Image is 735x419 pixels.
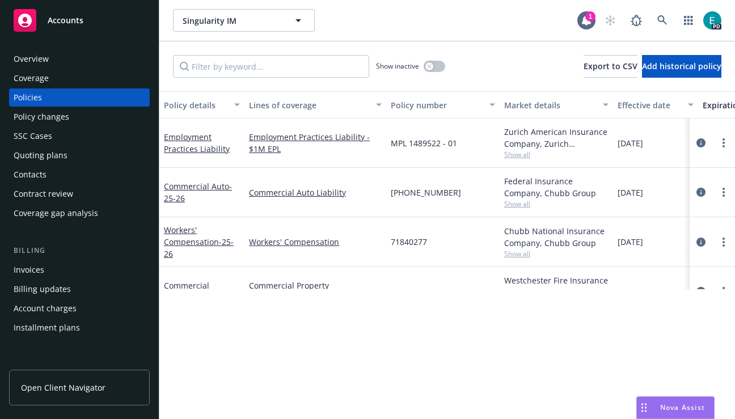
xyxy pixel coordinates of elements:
[504,150,609,159] span: Show all
[9,108,150,126] a: Policy changes
[249,280,382,291] a: Commercial Property
[391,99,483,111] div: Policy number
[14,146,67,164] div: Quoting plans
[164,225,234,259] a: Workers' Compensation
[9,319,150,337] a: Installment plans
[376,61,419,71] span: Show inactive
[164,132,230,154] a: Employment Practices Liability
[164,181,232,204] a: Commercial Auto
[504,199,609,209] span: Show all
[249,187,382,198] a: Commercial Auto Liability
[14,69,49,87] div: Coverage
[173,55,369,78] input: Filter by keyword...
[9,280,150,298] a: Billing updates
[173,9,315,32] button: Singularity IM
[14,50,49,68] div: Overview
[694,136,708,150] a: circleInformation
[717,185,730,199] a: more
[618,137,643,149] span: [DATE]
[504,126,609,150] div: Zurich American Insurance Company, Zurich Insurance Group, CRC Group
[183,15,281,27] span: Singularity IM
[585,11,595,22] div: 1
[391,236,427,248] span: 71840277
[9,5,150,36] a: Accounts
[618,286,643,298] span: [DATE]
[164,280,220,303] a: Commercial Property
[391,137,457,149] span: MPL 1489522 - 01
[9,50,150,68] a: Overview
[717,136,730,150] a: more
[14,185,73,203] div: Contract review
[9,261,150,279] a: Invoices
[9,245,150,256] div: Billing
[9,299,150,318] a: Account charges
[14,261,44,279] div: Invoices
[660,403,705,412] span: Nova Assist
[642,61,721,71] span: Add historical policy
[244,91,386,118] button: Lines of coverage
[14,127,52,145] div: SSC Cases
[504,225,609,249] div: Chubb National Insurance Company, Chubb Group
[9,146,150,164] a: Quoting plans
[164,99,227,111] div: Policy details
[677,9,700,32] a: Switch app
[14,204,98,222] div: Coverage gap analysis
[694,235,708,249] a: circleInformation
[694,185,708,199] a: circleInformation
[9,127,150,145] a: SSC Cases
[613,91,698,118] button: Effective date
[9,204,150,222] a: Coverage gap analysis
[717,235,730,249] a: more
[500,91,613,118] button: Market details
[159,91,244,118] button: Policy details
[618,187,643,198] span: [DATE]
[9,166,150,184] a: Contacts
[504,249,609,259] span: Show all
[391,286,433,298] span: D02317096
[504,99,596,111] div: Market details
[14,88,42,107] div: Policies
[14,299,77,318] div: Account charges
[637,397,651,418] div: Drag to move
[504,274,609,298] div: Westchester Fire Insurance Company, Chubb Group
[9,69,150,87] a: Coverage
[694,285,708,298] a: circleInformation
[14,280,71,298] div: Billing updates
[249,236,382,248] a: Workers' Compensation
[618,236,643,248] span: [DATE]
[599,9,622,32] a: Start snowing
[636,396,715,419] button: Nova Assist
[14,166,47,184] div: Contacts
[642,55,721,78] button: Add historical policy
[9,359,150,371] div: Tools
[651,9,674,32] a: Search
[584,55,637,78] button: Export to CSV
[703,11,721,29] img: photo
[9,185,150,203] a: Contract review
[584,61,637,71] span: Export to CSV
[249,99,369,111] div: Lines of coverage
[386,91,500,118] button: Policy number
[618,99,681,111] div: Effective date
[14,108,69,126] div: Policy changes
[717,285,730,298] a: more
[504,175,609,199] div: Federal Insurance Company, Chubb Group
[9,88,150,107] a: Policies
[21,382,105,393] span: Open Client Navigator
[391,187,461,198] span: [PHONE_NUMBER]
[48,16,83,25] span: Accounts
[14,319,80,337] div: Installment plans
[625,9,648,32] a: Report a Bug
[249,131,382,155] a: Employment Practices Liability - $1M EPL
